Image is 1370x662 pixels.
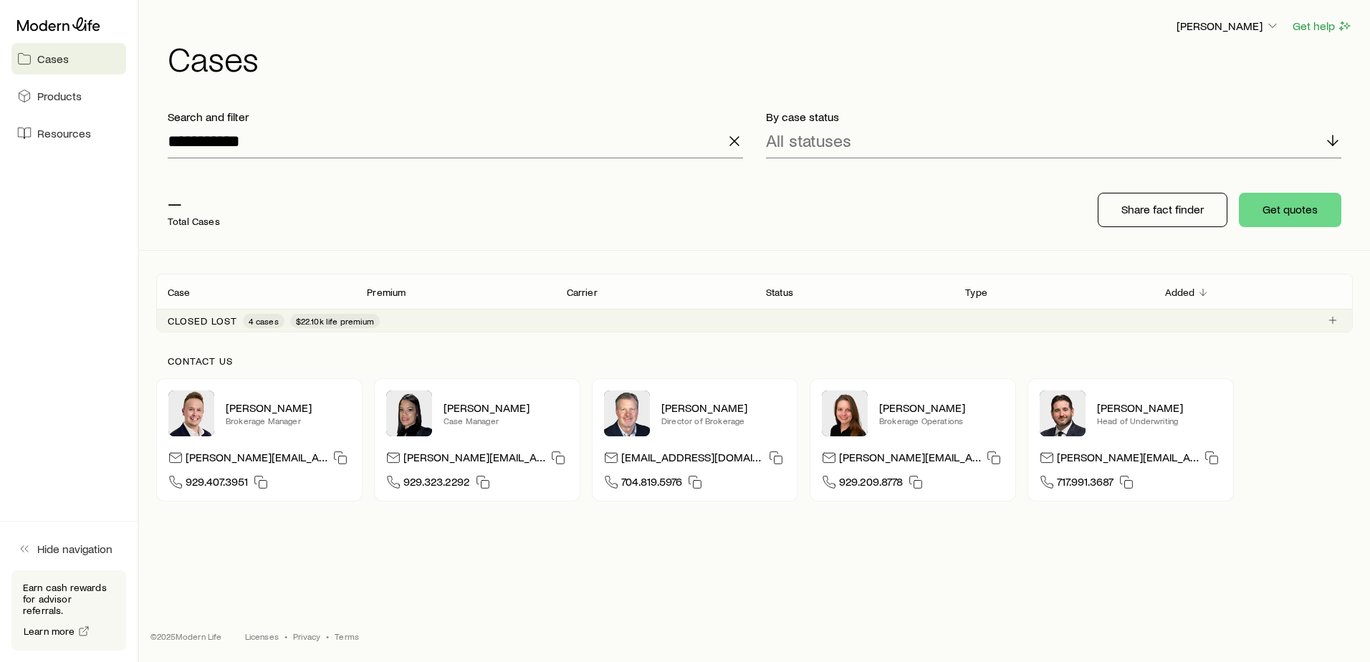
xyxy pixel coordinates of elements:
[661,400,786,415] p: [PERSON_NAME]
[839,474,903,494] span: 929.209.8778
[567,287,598,298] p: Carrier
[444,415,568,426] p: Case Manager
[766,130,851,150] p: All statuses
[1121,202,1204,216] p: Share fact finder
[168,390,214,436] img: Derek Wakefield
[296,315,374,327] span: $22.10k life premium
[403,474,470,494] span: 929.323.2292
[1098,193,1227,227] button: Share fact finder
[37,126,91,140] span: Resources
[367,287,406,298] p: Premium
[284,630,287,642] span: •
[11,80,126,112] a: Products
[965,287,987,298] p: Type
[839,450,981,469] p: [PERSON_NAME][EMAIL_ADDRESS][DOMAIN_NAME]
[37,89,82,103] span: Products
[661,415,786,426] p: Director of Brokerage
[1097,400,1222,415] p: [PERSON_NAME]
[186,450,327,469] p: [PERSON_NAME][EMAIL_ADDRESS][DOMAIN_NAME]
[444,400,568,415] p: [PERSON_NAME]
[150,630,222,642] p: © 2025 Modern Life
[168,193,220,213] p: —
[1057,474,1113,494] span: 717.991.3687
[1040,390,1086,436] img: Bryan Simmons
[1292,18,1353,34] button: Get help
[403,450,545,469] p: [PERSON_NAME][EMAIL_ADDRESS][DOMAIN_NAME]
[23,582,115,616] p: Earn cash rewards for advisor referrals.
[245,630,279,642] a: Licenses
[1177,19,1280,33] p: [PERSON_NAME]
[1057,450,1199,469] p: [PERSON_NAME][EMAIL_ADDRESS][DOMAIN_NAME]
[621,450,763,469] p: [EMAIL_ADDRESS][DOMAIN_NAME]
[186,474,248,494] span: 929.407.3951
[11,117,126,149] a: Resources
[11,533,126,565] button: Hide navigation
[326,630,329,642] span: •
[11,43,126,75] a: Cases
[168,355,1341,367] p: Contact us
[1165,287,1195,298] p: Added
[37,542,112,556] span: Hide navigation
[168,110,743,124] p: Search and filter
[822,390,868,436] img: Ellen Wall
[168,287,191,298] p: Case
[168,315,237,327] p: Closed lost
[168,216,220,227] p: Total Cases
[879,415,1004,426] p: Brokerage Operations
[11,570,126,651] div: Earn cash rewards for advisor referrals.Learn more
[621,474,682,494] span: 704.819.5976
[156,274,1353,332] div: Client cases
[249,315,279,327] span: 4 cases
[37,52,69,66] span: Cases
[386,390,432,436] img: Elana Hasten
[766,110,1341,124] p: By case status
[879,400,1004,415] p: [PERSON_NAME]
[226,415,350,426] p: Brokerage Manager
[766,287,793,298] p: Status
[1239,193,1341,227] button: Get quotes
[226,400,350,415] p: [PERSON_NAME]
[1097,415,1222,426] p: Head of Underwriting
[24,626,75,636] span: Learn more
[293,630,320,642] a: Privacy
[1176,18,1280,35] button: [PERSON_NAME]
[335,630,359,642] a: Terms
[604,390,650,436] img: Trey Wall
[168,41,1353,75] h1: Cases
